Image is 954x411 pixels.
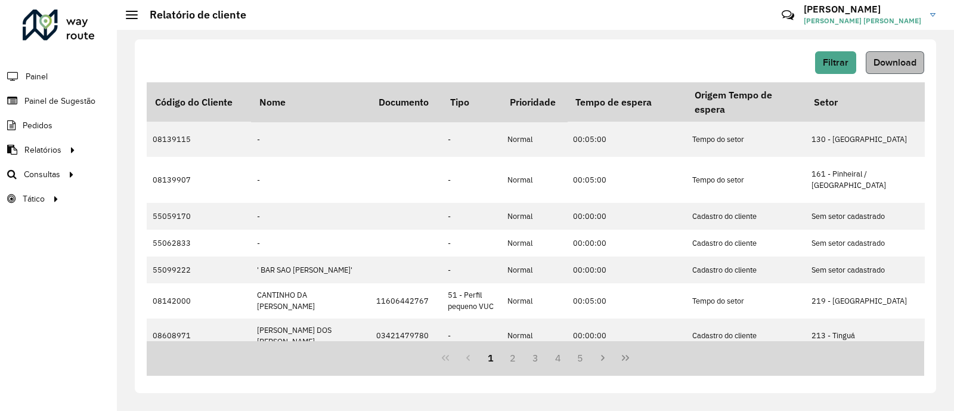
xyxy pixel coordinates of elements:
[501,283,567,318] td: Normal
[686,283,806,318] td: Tempo do setor
[251,122,370,156] td: -
[23,119,52,132] span: Pedidos
[501,230,567,257] td: Normal
[501,257,567,283] td: Normal
[804,4,921,15] h3: [PERSON_NAME]
[804,16,921,26] span: [PERSON_NAME] [PERSON_NAME]
[24,144,61,156] span: Relatórios
[479,347,502,369] button: 1
[686,319,806,353] td: Cadastro do cliente
[686,203,806,230] td: Cadastro do cliente
[147,230,251,257] td: 55062833
[686,122,806,156] td: Tempo do setor
[815,51,856,74] button: Filtrar
[501,157,567,203] td: Normal
[866,51,924,74] button: Download
[147,203,251,230] td: 55059170
[567,257,686,283] td: 00:00:00
[251,203,370,230] td: -
[147,122,251,156] td: 08139115
[874,57,916,67] span: Download
[24,95,95,107] span: Painel de Sugestão
[442,82,501,122] th: Tipo
[567,82,686,122] th: Tempo de espera
[442,283,501,318] td: 51 - Perfil pequeno VUC
[686,230,806,257] td: Cadastro do cliente
[567,122,686,156] td: 00:05:00
[501,122,567,156] td: Normal
[569,347,592,369] button: 5
[442,257,501,283] td: -
[501,82,567,122] th: Prioridade
[501,347,524,369] button: 2
[251,230,370,257] td: -
[147,257,251,283] td: 55099222
[501,319,567,353] td: Normal
[442,157,501,203] td: -
[686,257,806,283] td: Cadastro do cliente
[251,82,370,122] th: Nome
[23,193,45,205] span: Tático
[370,82,442,122] th: Documento
[251,319,370,353] td: [PERSON_NAME] DOS [PERSON_NAME]
[442,122,501,156] td: -
[370,319,442,353] td: 03421479780
[806,82,925,122] th: Setor
[567,319,686,353] td: 00:00:00
[442,319,501,353] td: -
[806,157,925,203] td: 161 - Pinheiral / [GEOGRAPHIC_DATA]
[806,230,925,257] td: Sem setor cadastrado
[524,347,547,369] button: 3
[26,70,48,83] span: Painel
[806,319,925,353] td: 213 - Tinguá
[147,283,251,318] td: 08142000
[686,82,806,122] th: Origem Tempo de espera
[138,8,246,21] h2: Relatório de cliente
[806,283,925,318] td: 219 - [GEOGRAPHIC_DATA]
[547,347,569,369] button: 4
[806,257,925,283] td: Sem setor cadastrado
[567,157,686,203] td: 00:05:00
[24,168,60,181] span: Consultas
[370,283,442,318] td: 11606442767
[823,57,848,67] span: Filtrar
[147,82,251,122] th: Código do Cliente
[567,230,686,257] td: 00:00:00
[501,203,567,230] td: Normal
[775,2,801,28] a: Contato Rápido
[442,230,501,257] td: -
[442,203,501,230] td: -
[251,257,370,283] td: ' BAR SAO [PERSON_NAME]'
[567,203,686,230] td: 00:00:00
[614,347,637,369] button: Last Page
[147,157,251,203] td: 08139907
[806,203,925,230] td: Sem setor cadastrado
[567,283,686,318] td: 00:05:00
[591,347,614,369] button: Next Page
[806,122,925,156] td: 130 - [GEOGRAPHIC_DATA]
[251,283,370,318] td: CANTINHO DA [PERSON_NAME]
[147,319,251,353] td: 08608971
[251,157,370,203] td: -
[686,157,806,203] td: Tempo do setor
